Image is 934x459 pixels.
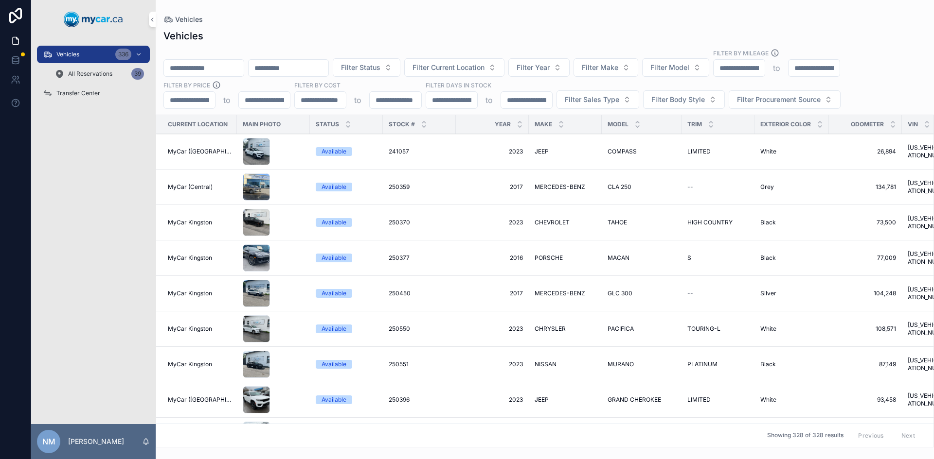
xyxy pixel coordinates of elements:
div: Available [322,360,346,369]
span: MERCEDES-BENZ [535,183,585,191]
a: MyCar Kingston [168,325,231,333]
span: 250450 [389,289,411,297]
a: All Reservations39 [49,65,150,83]
div: Available [322,324,346,333]
a: MyCar (Central) [168,183,231,191]
button: Select Button [508,58,570,77]
span: VIN [908,120,918,128]
span: Filter Procurement Source [737,95,821,104]
span: 250551 [389,360,409,368]
a: Available [316,360,377,369]
span: Filter Year [517,63,550,72]
span: LIMITED [687,396,711,404]
span: CLA 250 [608,183,631,191]
span: MERCEDES-BENZ [535,289,585,297]
span: Model [608,120,629,128]
a: 250370 [389,219,450,226]
span: White [760,396,776,404]
label: Filter Days In Stock [426,81,491,89]
a: COMPASS [608,148,676,155]
a: 250551 [389,360,450,368]
span: HIGH COUNTRY [687,219,733,226]
a: 2023 [462,219,523,226]
span: Trim [687,120,702,128]
div: 336 [115,49,131,60]
a: Black [760,360,823,368]
span: Filter Current Location [413,63,485,72]
a: 93,458 [835,396,896,404]
span: S [687,254,691,262]
a: 2017 [462,289,523,297]
span: TOURING-L [687,325,720,333]
a: TAHOE [608,219,676,226]
a: 2016 [462,254,523,262]
a: Black [760,219,823,226]
div: Available [322,218,346,227]
span: Grey [760,183,774,191]
a: MACAN [608,254,676,262]
a: MyCar ([GEOGRAPHIC_DATA]) [168,396,231,404]
button: Select Button [642,58,709,77]
a: Available [316,147,377,156]
div: Available [322,289,346,298]
span: -- [687,289,693,297]
span: JEEP [535,148,549,155]
a: MyCar Kingston [168,360,231,368]
button: Select Button [729,90,841,109]
a: PLATINUM [687,360,749,368]
span: Main Photo [243,120,281,128]
span: MyCar Kingston [168,360,212,368]
span: White [760,325,776,333]
a: 108,571 [835,325,896,333]
span: 250370 [389,219,410,226]
span: LIMITED [687,148,711,155]
span: Stock # [389,120,415,128]
a: Available [316,218,377,227]
span: All Reservations [68,70,112,78]
a: 2023 [462,148,523,155]
a: 26,894 [835,148,896,155]
span: 2023 [462,325,523,333]
a: Available [316,254,377,262]
span: Filter Body Style [651,95,705,104]
a: 2023 [462,360,523,368]
span: COMPASS [608,148,637,155]
span: Filter Model [650,63,689,72]
a: MURANO [608,360,676,368]
span: 250550 [389,325,410,333]
a: White [760,325,823,333]
div: Available [322,395,346,404]
button: Select Button [404,58,504,77]
span: MURANO [608,360,634,368]
a: HIGH COUNTRY [687,219,749,226]
span: Filter Sales Type [565,95,619,104]
button: Select Button [557,90,639,109]
a: 250359 [389,183,450,191]
a: CHEVROLET [535,219,596,226]
span: Filter Make [582,63,618,72]
a: LIMITED [687,396,749,404]
span: TAHOE [608,219,627,226]
span: Year [495,120,511,128]
a: MyCar Kingston [168,289,231,297]
a: 134,781 [835,183,896,191]
a: -- [687,183,749,191]
p: to [223,94,231,106]
span: 241057 [389,148,409,155]
span: MyCar Kingston [168,254,212,262]
a: 2017 [462,183,523,191]
a: MERCEDES-BENZ [535,183,596,191]
a: 2023 [462,396,523,404]
span: MyCar (Central) [168,183,213,191]
a: Black [760,254,823,262]
span: PLATINUM [687,360,718,368]
div: 39 [131,68,144,80]
h1: Vehicles [163,29,203,43]
a: 250377 [389,254,450,262]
